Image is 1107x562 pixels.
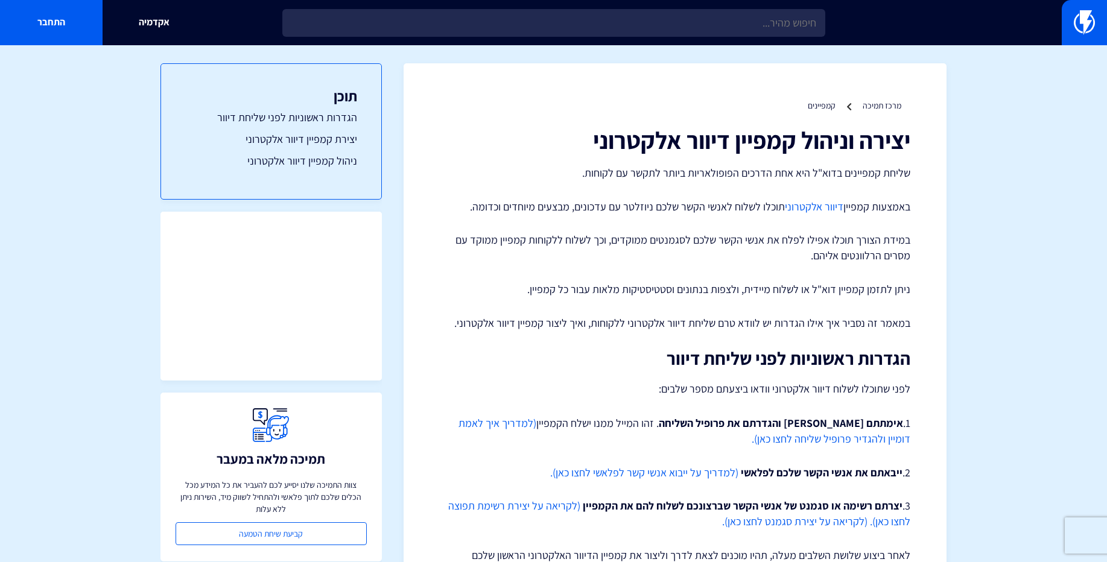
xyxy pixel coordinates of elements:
[176,479,367,515] p: צוות התמיכה שלנו יסייע לכם להעביר את כל המידע מכל הכלים שלכם לתוך פלאשי ולהתחיל לשווק מיד, השירות...
[440,380,910,397] p: לפני שתוכלו לשלוח דיוור אלקטרוני וודאו ביצעתם מספר שלבים:
[282,9,825,37] input: חיפוש מהיר...
[440,232,910,263] p: במידת הצורך תוכלו אפילו לפלח את אנשי הקשר שלכם לסגמנטים ממוקדים, וכך לשלוח ללקוחות קמפיין ממוקד ע...
[440,415,910,446] p: 1. . זהו המייל ממנו ישלח הקמפיין
[722,514,868,528] a: (לקריאה על יצירת סגמנט לחצו כאן).
[440,349,910,368] h2: הגדרות ראשוניות לפני שליחת דיוור
[448,499,910,528] a: (לקריאה על יצירת רשימת תפוצה לחצו כאן).
[440,498,910,529] p: 3.
[185,153,357,169] a: ניהול קמפיין דיוור אלקטרוני
[808,100,836,111] a: קמפיינים
[440,282,910,297] p: ניתן לתזמן קמפיין דוא"ל או לשלוח מיידית, ולצפות בנתונים וסטטיסטיקות מלאות עבור כל קמפיין.
[458,416,910,446] a: (למדריך איך לאמת דומיין ולהגדיר פרופיל שליחה לחצו כאן).
[185,110,357,125] a: הגדרות ראשוניות לפני שליחת דיוור
[440,465,910,481] p: 2.
[440,315,910,331] p: במאמר זה נסביר איך אילו הגדרות יש לוודא טרם שליחת דיוור אלקטרוני ללקוחות, ואיך ליצור קמפיין דיוור...
[176,522,367,545] a: קביעת שיחת הטמעה
[440,165,910,181] p: שליחת קמפיינים בדוא"ל היא אחת הדרכים הפופולאריות ביותר לתקשר עם לקוחות.
[863,100,901,111] a: מרכז תמיכה
[440,199,910,215] p: באמצעות קמפיין תוכלו לשלוח לאנשי הקשר שלכם ניוזלטר עם עדכונים, מבצעים מיוחדים וכדומה.
[550,466,738,479] a: (למדריך על ייבוא אנשי קשר לפלאשי לחצו כאן).
[185,131,357,147] a: יצירת קמפיין דיוור אלקטרוני
[785,200,843,213] a: דיוור אלקטרוני
[583,499,902,513] strong: יצרתם רשימה או סגמנט של אנשי הקשר שברצונכם לשלוח להם את הקמפיין
[217,452,325,466] h3: תמיכה מלאה במעבר
[741,466,902,479] strong: ייבאתם את אנשי הקשר שלכם לפלאשי
[659,416,903,430] strong: אימתתם [PERSON_NAME] והגדרתם את פרופיל השליחה
[440,127,910,153] h1: יצירה וניהול קמפיין דיוור אלקטרוני
[185,88,357,104] h3: תוכן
